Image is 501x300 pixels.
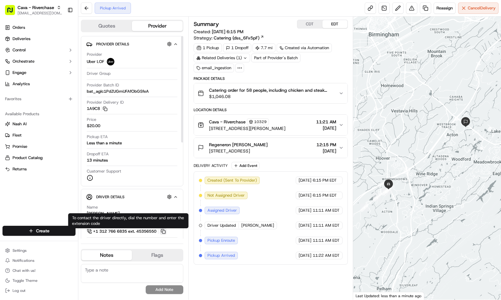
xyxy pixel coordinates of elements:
button: Driver Details [86,192,178,202]
button: Regeneron [PERSON_NAME][STREET_ADDRESS]12:15 PM[DATE] [194,138,347,158]
button: [EMAIL_ADDRESS][DOMAIN_NAME] [18,11,62,16]
span: [DATE] [299,193,311,198]
button: Catering order for 58 people, including chicken and steak bowls, brownies, and sweet and unsweet ... [194,83,347,103]
span: Pylon [62,106,76,111]
span: [DATE] [299,238,311,243]
span: +1 312 766 6835 ext. 45356550 [93,229,156,234]
button: Nash AI [3,119,76,129]
span: Orchestrate [13,59,34,64]
a: Promise [5,144,73,149]
span: Returns [13,166,27,172]
div: [PERSON_NAME] [87,211,120,216]
span: Price [87,117,96,122]
span: Settings [13,248,27,253]
a: Created via Automation [277,44,332,52]
a: Product Catalog [5,155,73,161]
span: [DATE] [316,148,336,154]
button: Log out [3,286,76,295]
span: Deliveries [13,36,30,42]
button: Notifications [3,256,76,265]
div: To contact the driver directly, dial the number and enter the extension code [68,213,189,228]
button: Fleet [3,130,76,140]
div: Package Details [194,76,348,81]
a: Fleet [5,132,73,138]
span: Orders [13,25,25,30]
span: 11:22 AM EDT [313,253,340,258]
span: Catering (dss_6Fx5pF) [214,35,259,41]
span: Notifications [13,258,34,263]
span: Provider Details [96,42,129,47]
span: Pickup Enroute [207,238,235,243]
button: CancelDelivery [458,3,498,14]
button: Flags [132,250,182,260]
span: Product Catalog [13,155,43,161]
button: Engage [3,68,76,78]
span: 10329 [254,119,267,124]
span: Name [87,204,98,210]
span: Provider Batch ID [87,82,119,88]
span: [DATE] [299,253,311,258]
div: Available Products [3,109,76,119]
span: Fleet [13,132,22,138]
span: Engage [13,70,26,75]
span: Provider [87,52,102,57]
button: Provider Details [86,39,178,49]
div: Less than a minute [87,140,122,146]
a: Nash AI [5,121,73,127]
span: Uber LOF [87,59,104,65]
button: Chat with us! [3,266,76,275]
span: $1,046.08 [209,93,334,100]
div: 1 Dropoff [223,44,251,52]
div: email_ingestion [194,64,234,72]
button: Provider [132,21,182,31]
button: 1A9C8 [87,106,107,111]
span: Chat with us! [13,268,35,273]
div: Location Details [194,107,348,112]
button: Settings [3,246,76,255]
h3: Summary [194,21,219,27]
span: [DATE] [299,208,311,213]
span: Log out [13,288,25,293]
div: 13 minutes [87,158,108,163]
span: [DATE] [316,125,336,131]
div: 4 [360,204,368,212]
a: Catering (dss_6Fx5pF) [214,35,264,41]
span: Create [36,228,50,234]
span: Customer Support [87,168,121,174]
span: Provider Delivery ID [87,100,124,105]
span: Driver Group [87,71,111,76]
span: Toggle Theme [13,278,38,283]
button: Create [3,226,76,236]
div: 5 [373,193,381,201]
button: Cava - Riverchase [18,4,54,11]
span: Created (Sent To Provider) [207,178,257,183]
button: Notes [81,250,132,260]
span: Catering order for 58 people, including chicken and steak bowls, brownies, and sweet and unsweet ... [209,87,334,93]
div: Delivery Activity [194,163,228,168]
span: [DATE] [299,223,311,228]
div: Related Deliveries (1) [194,54,250,62]
a: Orders [3,23,76,33]
button: Cava - Riverchase10329[STREET_ADDRESS][PERSON_NAME]11:21 AM[DATE] [194,115,347,135]
span: Driver Details [96,194,124,199]
div: Strategy: [194,35,264,41]
div: Last Updated: less than a minute ago [353,292,424,300]
div: Favorites [3,94,76,104]
span: Pickup Arrived [207,253,235,258]
img: uber-new-logo.jpeg [107,58,114,65]
a: +1 312 766 6835 ext. 45356550 [87,228,167,235]
button: Cava - Riverchase[EMAIL_ADDRESS][DOMAIN_NAME] [3,3,65,18]
div: 6 [382,187,390,195]
a: Deliveries [3,34,76,44]
a: Powered byPylon [44,106,76,111]
span: Regeneron [PERSON_NAME] [209,142,268,148]
span: Pickup ETA [87,134,108,140]
span: Created: [194,28,243,35]
span: Nash AI [13,121,27,127]
span: 12:15 PM [316,142,336,148]
a: Returns [5,166,73,172]
span: 11:21 AM [316,119,336,125]
span: bat_agIc1PdZUGmUFAfObGSfeA [87,89,149,94]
